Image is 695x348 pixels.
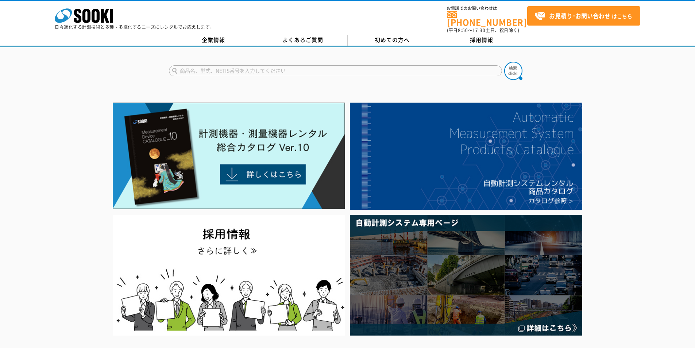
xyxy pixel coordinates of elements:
[437,35,526,46] a: 採用情報
[169,35,258,46] a: 企業情報
[549,11,610,20] strong: お見積り･お問い合わせ
[258,35,348,46] a: よくあるご質問
[527,6,640,26] a: お見積り･お問い合わせはこちら
[447,11,527,26] a: [PHONE_NUMBER]
[350,215,582,336] img: 自動計測システム専用ページ
[375,36,410,44] span: 初めての方へ
[447,27,519,34] span: (平日 ～ 土日、祝日除く)
[504,62,522,80] img: btn_search.png
[447,6,527,11] span: お電話でのお問い合わせは
[169,65,502,76] input: 商品名、型式、NETIS番号を入力してください
[348,35,437,46] a: 初めての方へ
[534,11,632,22] span: はこちら
[55,25,215,29] p: 日々進化する計測技術と多種・多様化するニーズにレンタルでお応えします。
[472,27,486,34] span: 17:30
[458,27,468,34] span: 8:50
[350,103,582,210] img: 自動計測システムカタログ
[113,103,345,209] img: Catalog Ver10
[113,215,345,336] img: SOOKI recruit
